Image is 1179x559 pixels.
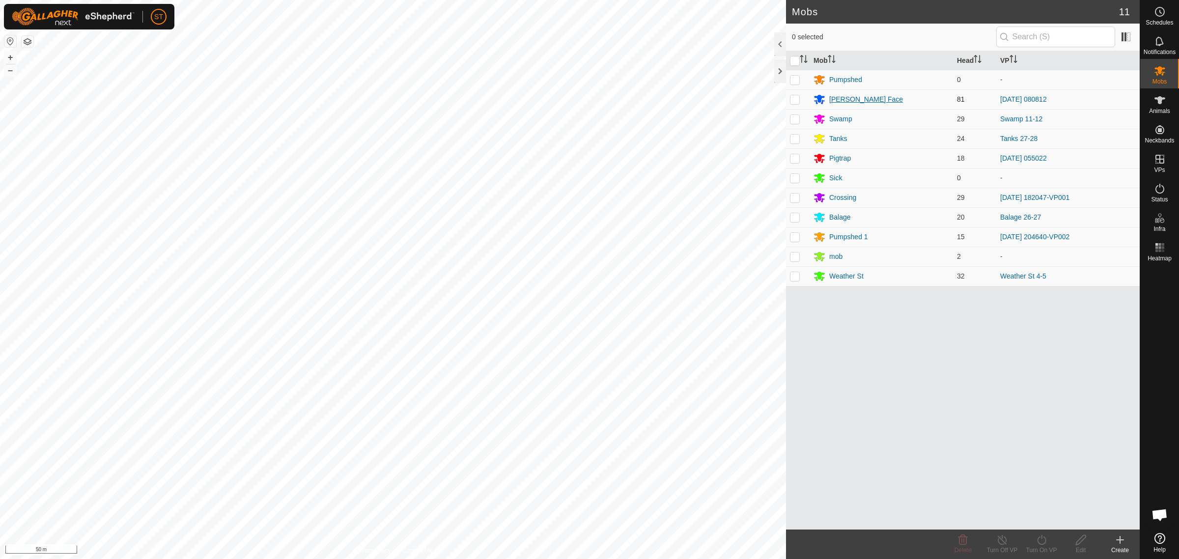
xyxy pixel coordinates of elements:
[792,6,1119,18] h2: Mobs
[1149,108,1170,114] span: Animals
[996,51,1140,70] th: VP
[1000,135,1038,142] a: Tanks 27-28
[4,52,16,63] button: +
[1000,272,1046,280] a: Weather St 4-5
[996,168,1140,188] td: -
[1000,213,1041,221] a: Balage 26-27
[957,252,961,260] span: 2
[957,194,965,201] span: 29
[996,247,1140,266] td: -
[1144,49,1176,55] span: Notifications
[957,154,965,162] span: 18
[1153,226,1165,232] span: Infra
[354,546,391,555] a: Privacy Policy
[4,64,16,76] button: –
[957,76,961,84] span: 0
[829,114,852,124] div: Swamp
[957,233,965,241] span: 15
[1153,547,1166,553] span: Help
[953,51,996,70] th: Head
[1146,20,1173,26] span: Schedules
[954,547,972,554] span: Delete
[829,153,851,164] div: Pigtrap
[828,56,836,64] p-sorticon: Activate to sort
[829,193,856,203] div: Crossing
[996,70,1140,89] td: -
[829,271,864,281] div: Weather St
[792,32,996,42] span: 0 selected
[4,35,16,47] button: Reset Map
[829,134,847,144] div: Tanks
[957,174,961,182] span: 0
[403,546,432,555] a: Contact Us
[1148,255,1172,261] span: Heatmap
[800,56,808,64] p-sorticon: Activate to sort
[1010,56,1017,64] p-sorticon: Activate to sort
[829,252,842,262] div: mob
[829,173,842,183] div: Sick
[1061,546,1100,555] div: Edit
[1151,196,1168,202] span: Status
[1000,95,1047,103] a: [DATE] 080812
[829,75,862,85] div: Pumpshed
[22,36,33,48] button: Map Layers
[957,135,965,142] span: 24
[1100,546,1140,555] div: Create
[1119,4,1130,19] span: 11
[957,95,965,103] span: 81
[810,51,953,70] th: Mob
[829,94,903,105] div: [PERSON_NAME] Face
[1152,79,1167,84] span: Mobs
[1000,194,1069,201] a: [DATE] 182047-VP001
[957,213,965,221] span: 20
[829,232,868,242] div: Pumpshed 1
[1000,154,1047,162] a: [DATE] 055022
[154,12,163,22] span: ST
[957,115,965,123] span: 29
[829,212,851,223] div: Balage
[974,56,982,64] p-sorticon: Activate to sort
[996,27,1115,47] input: Search (S)
[1145,500,1175,530] div: Open chat
[1000,233,1069,241] a: [DATE] 204640-VP002
[1140,529,1179,557] a: Help
[982,546,1022,555] div: Turn Off VP
[12,8,135,26] img: Gallagher Logo
[1154,167,1165,173] span: VPs
[1000,115,1042,123] a: Swamp 11-12
[957,272,965,280] span: 32
[1022,546,1061,555] div: Turn On VP
[1145,138,1174,143] span: Neckbands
